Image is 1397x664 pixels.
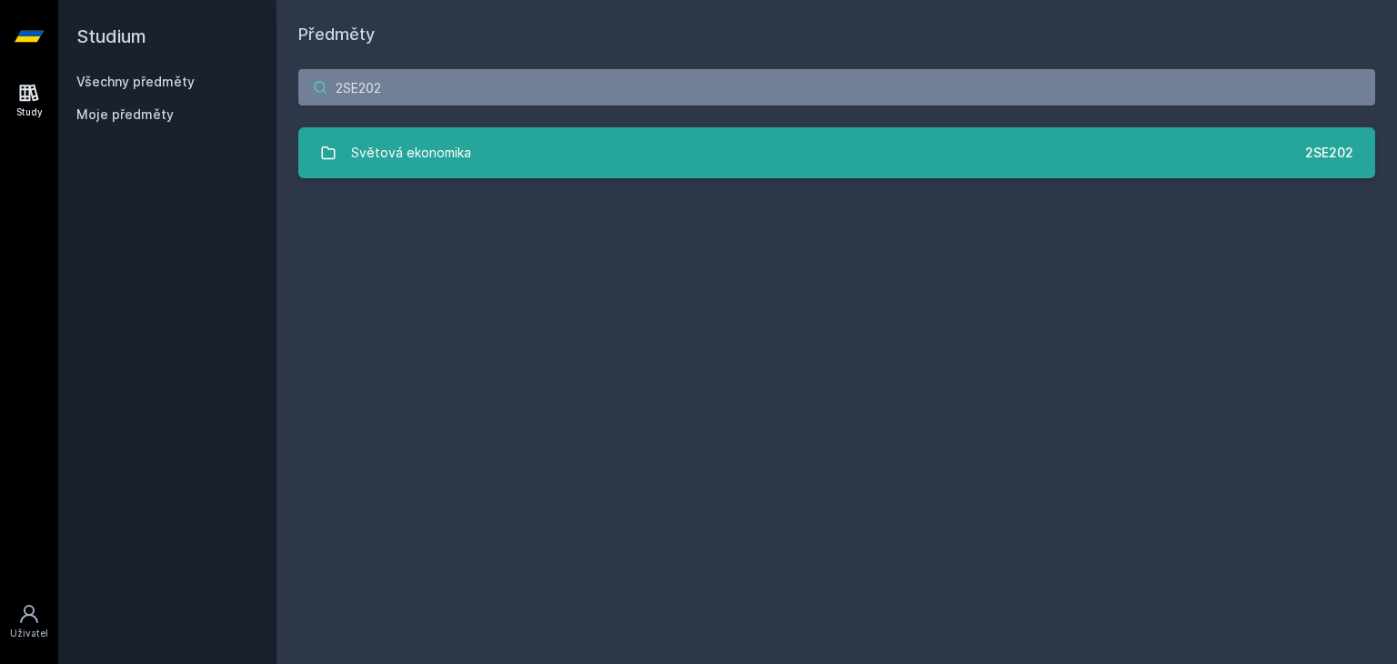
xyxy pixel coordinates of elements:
span: Moje předměty [76,106,174,124]
a: Světová ekonomika 2SE202 [298,127,1375,178]
div: Uživatel [10,627,48,640]
a: Uživatel [4,594,55,649]
div: Světová ekonomika [351,135,471,171]
a: Všechny předměty [76,74,195,89]
div: 2SE202 [1305,144,1353,162]
input: Název nebo ident předmětu… [298,69,1375,106]
a: Study [4,73,55,128]
div: Study [16,106,43,119]
h1: Předměty [298,22,1375,47]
